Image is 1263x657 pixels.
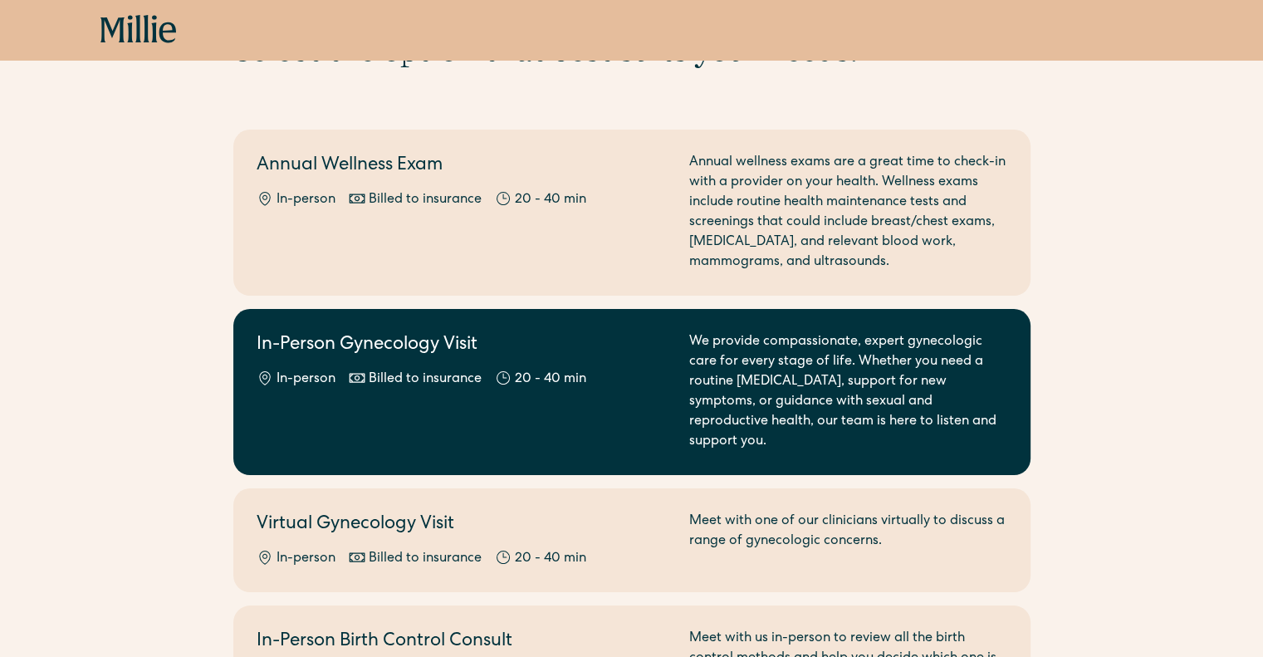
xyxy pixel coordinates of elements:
[277,190,335,210] div: In-person
[257,512,669,539] h2: Virtual Gynecology Visit
[689,332,1007,452] div: We provide compassionate, expert gynecologic care for every stage of life. Whether you need a rou...
[257,332,669,360] h2: In-Person Gynecology Visit
[257,153,669,180] h2: Annual Wellness Exam
[233,488,1030,592] a: Virtual Gynecology VisitIn-personBilled to insurance20 - 40 minMeet with one of our clinicians vi...
[277,549,335,569] div: In-person
[369,549,482,569] div: Billed to insurance
[689,512,1007,569] div: Meet with one of our clinicians virtually to discuss a range of gynecologic concerns.
[257,629,669,656] h2: In-Person Birth Control Consult
[369,190,482,210] div: Billed to insurance
[515,190,586,210] div: 20 - 40 min
[233,309,1030,475] a: In-Person Gynecology VisitIn-personBilled to insurance20 - 40 minWe provide compassionate, expert...
[233,130,1030,296] a: Annual Wellness ExamIn-personBilled to insurance20 - 40 minAnnual wellness exams are a great time...
[277,370,335,390] div: In-person
[689,153,1007,272] div: Annual wellness exams are a great time to check-in with a provider on your health. Wellness exams...
[369,370,482,390] div: Billed to insurance
[515,370,586,390] div: 20 - 40 min
[515,549,586,569] div: 20 - 40 min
